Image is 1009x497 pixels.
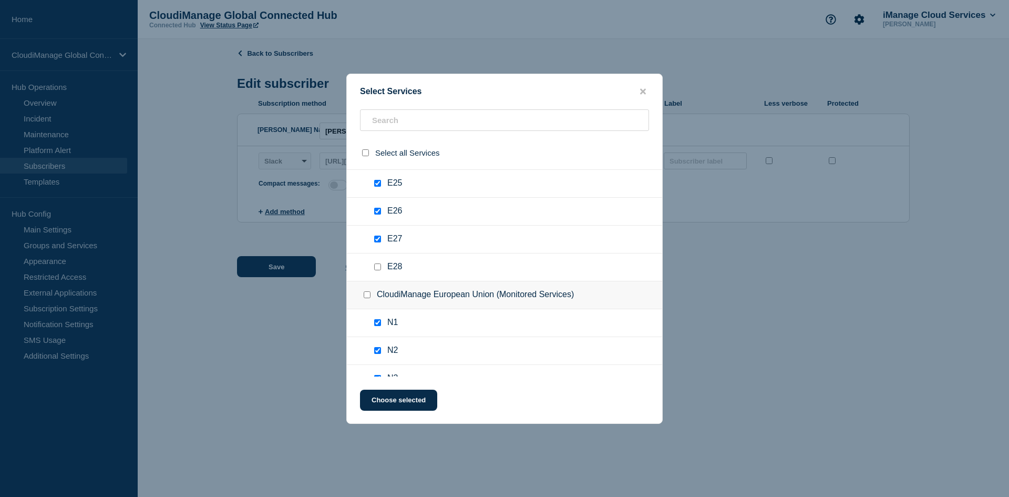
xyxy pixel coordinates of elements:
[360,390,437,411] button: Choose selected
[387,346,398,356] span: N2
[374,319,381,326] input: N1 checkbox
[374,236,381,242] input: E27 checkbox
[374,263,381,270] input: E28 checkbox
[387,206,402,217] span: E26
[387,234,402,245] span: E27
[360,109,649,131] input: Search
[374,375,381,382] input: N3 checkbox
[375,148,440,157] span: Select all Services
[364,291,370,298] input: CloudiManage European Union (Monitored Services) checkbox
[387,178,402,189] span: E25
[637,87,649,97] button: close button
[374,347,381,354] input: N2 checkbox
[387,373,398,384] span: N3
[374,208,381,215] input: E26 checkbox
[387,262,402,272] span: E28
[387,318,398,328] span: N1
[347,281,662,309] div: CloudiManage European Union (Monitored Services)
[374,180,381,187] input: E25 checkbox
[347,87,662,97] div: Select Services
[362,149,369,156] input: select all checkbox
